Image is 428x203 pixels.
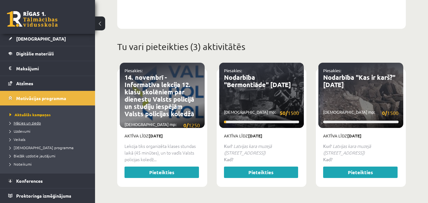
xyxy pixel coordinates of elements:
a: [DEMOGRAPHIC_DATA] programma [10,145,89,150]
strong: Kur? [224,143,233,149]
span: Digitālie materiāli [16,51,54,56]
strong: 0/ [382,110,387,116]
a: Maksājumi [8,61,87,76]
span: 1250 [183,121,200,129]
a: Piesakies: [323,68,341,73]
a: Proktoringa izmēģinājums [8,188,87,203]
p: Aktīva līdz [125,133,200,139]
span: Uzdevumi [10,129,30,134]
span: Biežāk uzdotie jautājumi [10,153,55,158]
strong: Kad? [323,156,333,162]
strong: [DATE] [149,133,163,138]
em: Latvijas kara muzejā ([STREET_ADDRESS]) [323,143,371,156]
strong: [DATE] [248,133,262,138]
a: Digitālie materiāli [8,46,87,61]
a: Noteikumi [10,161,89,167]
a: Mācies un ziedo [10,120,89,126]
a: Nodarbība "Kas ir karš?" [DATE] [323,73,395,89]
p: Lekcija tiks organizēta klases stundas laikā (45 minūtes), un to vadīs Valsts policijas koledž... [125,143,200,163]
a: Pieteikties [323,167,398,178]
p: [DEMOGRAPHIC_DATA] mp: [224,109,299,117]
span: Motivācijas programma [16,95,66,101]
a: Pieteikties [224,167,298,178]
p: Tu vari pieteikties (3) aktivitātēs [117,40,406,54]
a: Pieteikties [125,167,199,178]
strong: 50/ [280,110,288,116]
span: [DEMOGRAPHIC_DATA] [16,36,66,41]
span: Aktuālās kampaņas [10,112,51,117]
p: Aktīva līdz [323,133,399,139]
strong: [DATE] [347,133,361,138]
a: Nodarbība "Bermontiāde" [DATE] [224,73,291,89]
span: Konferences [16,178,43,184]
a: Rīgas 1. Tālmācības vidusskola [7,11,58,27]
span: 1500 [382,109,399,117]
strong: Kad? [224,156,233,162]
span: Noteikumi [10,162,32,167]
span: [DEMOGRAPHIC_DATA] programma [10,145,73,150]
strong: 0/ [183,122,188,129]
strong: Kur? [323,143,332,149]
a: Piesakies: [224,68,242,73]
em: Latvijas kara muzejā ([STREET_ADDRESS]) [224,143,272,156]
a: Biežāk uzdotie jautājumi [10,153,89,159]
a: Konferences [8,174,87,188]
p: [DEMOGRAPHIC_DATA] mp: [323,109,399,117]
a: Uzdevumi [10,128,89,134]
a: Motivācijas programma [8,91,87,105]
a: Atzīmes [8,76,87,91]
span: Mācies un ziedo [10,120,41,125]
p: Aktīva līdz [224,133,299,139]
a: 14. novembrī - Informatīva lekcija 12. klašu skolēniem par dienestu Valsts policijā un studiju ie... [125,73,194,118]
a: Aktuālās kampaņas [10,112,89,117]
span: 1500 [280,109,299,117]
legend: Maksājumi [16,61,87,76]
span: Proktoringa izmēģinājums [16,193,71,199]
a: Piesakies: [125,68,143,73]
a: Veikals [10,136,89,142]
a: [DEMOGRAPHIC_DATA] [8,31,87,46]
p: [DEMOGRAPHIC_DATA] mp: [125,121,200,129]
span: Veikals [10,137,25,142]
span: Atzīmes [16,80,33,86]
